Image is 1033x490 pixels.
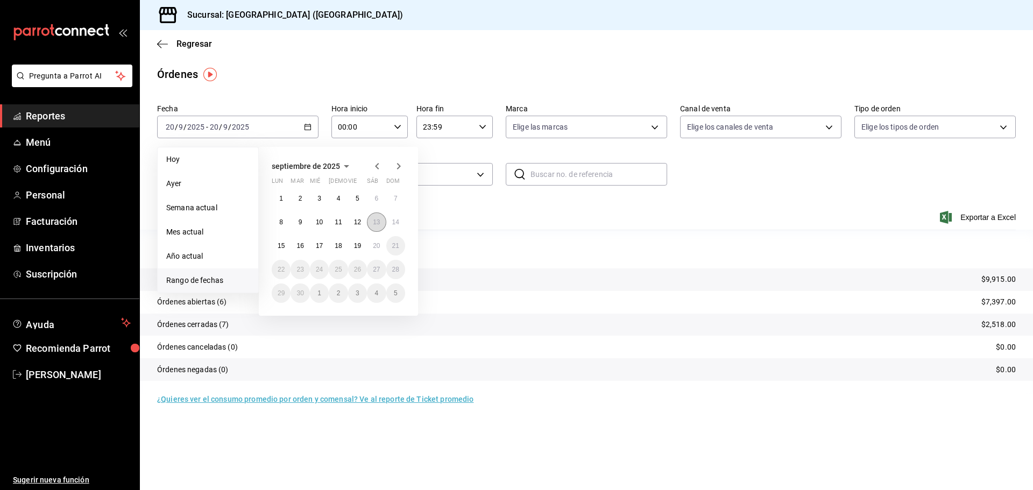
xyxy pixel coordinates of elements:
[26,316,117,329] span: Ayuda
[329,236,348,255] button: 18 de septiembre de 2025
[373,266,380,273] abbr: 27 de septiembre de 2025
[337,195,341,202] abbr: 4 de septiembre de 2025
[373,218,380,226] abbr: 13 de septiembre de 2025
[291,283,309,303] button: 30 de septiembre de 2025
[166,251,250,262] span: Año actual
[26,341,131,356] span: Recomienda Parrot
[310,177,320,189] abbr: miércoles
[278,266,285,273] abbr: 22 de septiembre de 2025
[329,283,348,303] button: 2 de octubre de 2025
[12,65,132,87] button: Pregunta a Parrot AI
[166,226,250,238] span: Mes actual
[291,260,309,279] button: 23 de septiembre de 2025
[354,218,361,226] abbr: 12 de septiembre de 2025
[157,66,198,82] div: Órdenes
[367,283,386,303] button: 4 de octubre de 2025
[187,123,205,131] input: ----
[272,236,291,255] button: 15 de septiembre de 2025
[178,123,183,131] input: --
[335,218,342,226] abbr: 11 de septiembre de 2025
[272,162,340,171] span: septiembre de 2025
[348,177,357,189] abbr: viernes
[310,212,329,232] button: 10 de septiembre de 2025
[203,68,217,81] img: Tooltip marker
[165,123,175,131] input: --
[373,242,380,250] abbr: 20 de septiembre de 2025
[348,283,367,303] button: 3 de octubre de 2025
[392,218,399,226] abbr: 14 de septiembre de 2025
[26,367,131,382] span: [PERSON_NAME]
[26,109,131,123] span: Reportes
[942,211,1016,224] button: Exportar a Excel
[374,195,378,202] abbr: 6 de septiembre de 2025
[26,267,131,281] span: Suscripción
[209,123,219,131] input: --
[996,342,1016,353] p: $0.00
[291,177,303,189] abbr: martes
[206,123,208,131] span: -
[386,177,400,189] abbr: domingo
[348,236,367,255] button: 19 de septiembre de 2025
[386,236,405,255] button: 21 de septiembre de 2025
[118,28,127,37] button: open_drawer_menu
[13,474,131,486] span: Sugerir nueva función
[279,218,283,226] abbr: 8 de septiembre de 2025
[166,275,250,286] span: Rango de fechas
[329,212,348,232] button: 11 de septiembre de 2025
[272,212,291,232] button: 8 de septiembre de 2025
[386,189,405,208] button: 7 de septiembre de 2025
[348,212,367,232] button: 12 de septiembre de 2025
[166,154,250,165] span: Hoy
[26,214,131,229] span: Facturación
[367,212,386,232] button: 13 de septiembre de 2025
[680,105,841,112] label: Canal de venta
[223,123,228,131] input: --
[367,260,386,279] button: 27 de septiembre de 2025
[166,202,250,214] span: Semana actual
[157,395,473,403] a: ¿Quieres ver el consumo promedio por orden y comensal? Ve al reporte de Ticket promedio
[219,123,222,131] span: /
[861,122,939,132] span: Elige los tipos de orden
[506,105,667,112] label: Marca
[335,242,342,250] abbr: 18 de septiembre de 2025
[299,195,302,202] abbr: 2 de septiembre de 2025
[272,177,283,189] abbr: lunes
[183,123,187,131] span: /
[157,39,212,49] button: Regresar
[296,242,303,250] abbr: 16 de septiembre de 2025
[356,195,359,202] abbr: 5 de septiembre de 2025
[416,105,493,112] label: Hora fin
[374,289,378,297] abbr: 4 de octubre de 2025
[272,260,291,279] button: 22 de septiembre de 2025
[310,236,329,255] button: 17 de septiembre de 2025
[157,342,238,353] p: Órdenes canceladas (0)
[348,260,367,279] button: 26 de septiembre de 2025
[394,289,398,297] abbr: 5 de octubre de 2025
[278,242,285,250] abbr: 15 de septiembre de 2025
[299,218,302,226] abbr: 9 de septiembre de 2025
[157,296,227,308] p: Órdenes abiertas (6)
[367,189,386,208] button: 6 de septiembre de 2025
[392,242,399,250] abbr: 21 de septiembre de 2025
[367,236,386,255] button: 20 de septiembre de 2025
[348,189,367,208] button: 5 de septiembre de 2025
[317,289,321,297] abbr: 1 de octubre de 2025
[513,122,568,132] span: Elige las marcas
[335,266,342,273] abbr: 25 de septiembre de 2025
[175,123,178,131] span: /
[316,242,323,250] abbr: 17 de septiembre de 2025
[981,296,1016,308] p: $7,397.00
[26,161,131,176] span: Configuración
[310,260,329,279] button: 24 de septiembre de 2025
[981,319,1016,330] p: $2,518.00
[231,123,250,131] input: ----
[26,135,131,150] span: Menú
[386,283,405,303] button: 5 de octubre de 2025
[291,189,309,208] button: 2 de septiembre de 2025
[272,283,291,303] button: 29 de septiembre de 2025
[329,260,348,279] button: 25 de septiembre de 2025
[157,105,319,112] label: Fecha
[29,70,116,82] span: Pregunta a Parrot AI
[310,189,329,208] button: 3 de septiembre de 2025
